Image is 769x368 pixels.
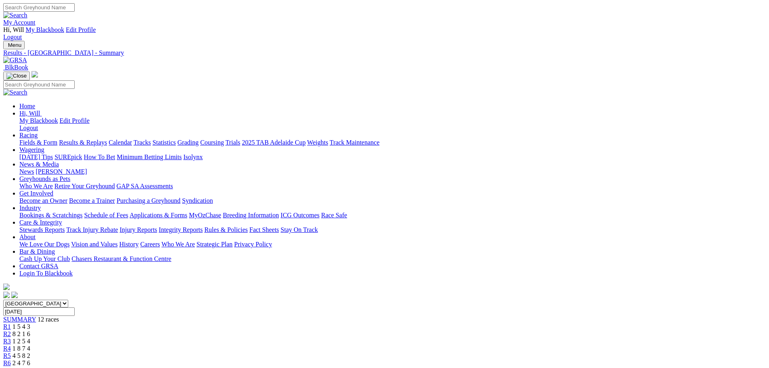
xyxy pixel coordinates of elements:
[19,168,34,175] a: News
[3,345,11,352] a: R4
[13,360,30,366] span: 2 4 7 6
[19,197,67,204] a: Become an Owner
[3,41,25,49] button: Toggle navigation
[117,154,182,160] a: Minimum Betting Limits
[178,139,199,146] a: Grading
[19,183,53,189] a: Who We Are
[13,352,30,359] span: 4 5 8 2
[3,330,11,337] a: R2
[66,226,118,233] a: Track Injury Rebate
[19,154,53,160] a: [DATE] Tips
[19,197,760,204] div: Get Involved
[183,154,203,160] a: Isolynx
[36,168,87,175] a: [PERSON_NAME]
[13,338,30,345] span: 1 2 5 4
[19,190,53,197] a: Get Involved
[19,263,58,269] a: Contact GRSA
[330,139,379,146] a: Track Maintenance
[19,226,760,233] div: Care & Integrity
[19,110,42,117] a: Hi, Will
[19,103,35,109] a: Home
[321,212,347,219] a: Race Safe
[19,212,82,219] a: Bookings & Scratchings
[19,132,38,139] a: Racing
[71,255,171,262] a: Chasers Restaurant & Function Centre
[307,139,328,146] a: Weights
[3,316,36,323] a: SUMMARY
[5,64,28,71] span: BlkBook
[3,89,27,96] img: Search
[59,139,107,146] a: Results & Replays
[19,248,55,255] a: Bar & Dining
[69,197,115,204] a: Become a Trainer
[3,3,75,12] input: Search
[3,338,11,345] a: R3
[13,323,30,330] span: 1 5 4 3
[197,241,233,248] a: Strategic Plan
[19,110,40,117] span: Hi, Will
[3,57,27,64] img: GRSA
[3,26,24,33] span: Hi, Will
[19,168,760,175] div: News & Media
[26,26,65,33] a: My Blackbook
[182,197,213,204] a: Syndication
[140,241,160,248] a: Careers
[159,226,203,233] a: Integrity Reports
[19,117,58,124] a: My Blackbook
[66,26,96,33] a: Edit Profile
[84,212,128,219] a: Schedule of Fees
[3,49,760,57] a: Results - [GEOGRAPHIC_DATA] - Summary
[3,26,760,41] div: My Account
[19,139,760,146] div: Racing
[19,154,760,161] div: Wagering
[19,241,69,248] a: We Love Our Dogs
[19,212,760,219] div: Industry
[281,226,318,233] a: Stay On Track
[117,183,173,189] a: GAP SA Assessments
[189,212,221,219] a: MyOzChase
[3,292,10,298] img: facebook.svg
[3,284,10,290] img: logo-grsa-white.png
[3,360,11,366] a: R6
[3,34,22,40] a: Logout
[19,241,760,248] div: About
[3,80,75,89] input: Search
[153,139,176,146] a: Statistics
[119,241,138,248] a: History
[119,226,157,233] a: Injury Reports
[31,71,38,78] img: logo-grsa-white.png
[242,139,306,146] a: 2025 TAB Adelaide Cup
[249,226,279,233] a: Fact Sheets
[8,42,21,48] span: Menu
[71,241,117,248] a: Vision and Values
[134,139,151,146] a: Tracks
[19,255,70,262] a: Cash Up Your Club
[223,212,279,219] a: Breeding Information
[19,219,62,226] a: Care & Integrity
[19,139,57,146] a: Fields & Form
[19,183,760,190] div: Greyhounds as Pets
[109,139,132,146] a: Calendar
[19,270,73,277] a: Login To Blackbook
[60,117,90,124] a: Edit Profile
[281,212,319,219] a: ICG Outcomes
[19,124,38,131] a: Logout
[19,233,36,240] a: About
[3,323,11,330] a: R1
[84,154,115,160] a: How To Bet
[38,316,59,323] span: 12 races
[54,154,82,160] a: SUREpick
[234,241,272,248] a: Privacy Policy
[3,307,75,316] input: Select date
[19,117,760,132] div: Hi, Will
[19,204,41,211] a: Industry
[3,352,11,359] a: R5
